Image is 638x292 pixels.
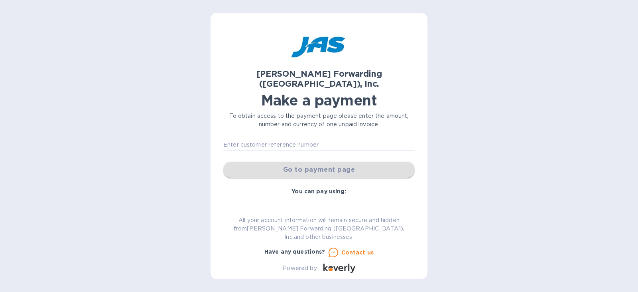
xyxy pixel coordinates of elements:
input: Enter customer reference number [223,139,415,151]
u: Contact us [341,249,374,256]
p: Powered by [283,264,317,272]
h1: Make a payment [223,92,415,109]
p: To obtain access to the payment page please enter the amount, number and currency of one unpaid i... [223,112,415,129]
b: You can pay using: [291,188,346,195]
b: [PERSON_NAME] Forwarding ([GEOGRAPHIC_DATA]), Inc. [256,69,382,89]
p: All your account information will remain secure and hidden from [PERSON_NAME] Forwarding ([GEOGRA... [223,216,415,241]
b: Have any questions? [264,248,325,255]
